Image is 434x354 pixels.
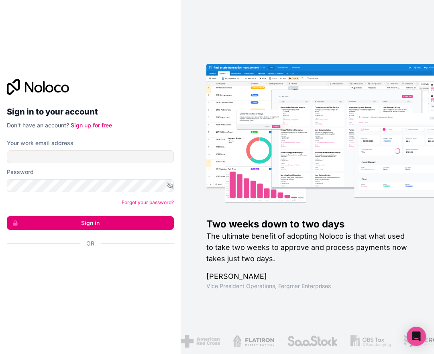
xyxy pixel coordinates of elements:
iframe: Sign in with Google Button [3,256,171,274]
div: Open Intercom Messenger [407,327,426,346]
label: Password [7,168,34,176]
a: Forgot your password? [122,199,174,205]
button: Sign in [7,216,174,230]
span: Don't have an account? [7,122,69,129]
h1: Two weeks down to two days [206,218,408,231]
img: /assets/saastock-C6Zbiodz.png [282,335,333,348]
input: Email address [7,150,174,163]
label: Your work email address [7,139,73,147]
h1: Vice President Operations , Fergmar Enterprises [206,282,408,290]
h2: Sign in to your account [7,104,174,119]
img: /assets/american-red-cross-BAupjrZR.png [176,335,215,348]
img: /assets/gbstax-C-GtDUiK.png [345,335,386,348]
h1: [PERSON_NAME] [206,271,408,282]
a: Sign up for free [71,122,112,129]
img: /assets/flatiron-C8eUkumj.png [228,335,269,348]
input: Password [7,179,174,192]
h2: The ultimate benefit of adopting Noloco is that what used to take two weeks to approve and proces... [206,231,408,264]
span: Or [86,239,94,248]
